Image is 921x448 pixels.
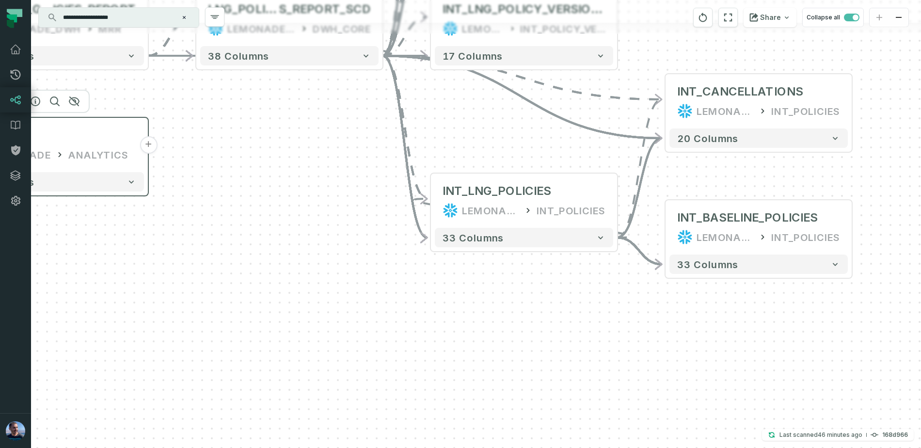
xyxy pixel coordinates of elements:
button: Last scanned[DATE] 11:24:53 AM168d966 [762,429,914,441]
h4: 168d966 [882,432,908,438]
g: Edge from 7812bdf5c5b9d7ae41e9570ea322a369 to 582c94af657265728cb762318e5af79c [382,56,427,199]
span: 33 columns [443,232,504,243]
div: INT_CANCELLATIONS [677,84,803,99]
g: Edge from 7812bdf5c5b9d7ae41e9570ea322a369 to 62f117ae3c7231ae1936eaa13a7bcb9d [382,17,427,56]
relative-time: Sep 26, 2025, 11:24 AM EDT [818,431,862,438]
span: 33 columns [677,258,738,270]
button: Collapse all [802,8,864,27]
div: INT_LNG_POLICIES [443,183,551,199]
div: LEMONADE_DWH [462,203,519,218]
div: INT_POLICIES [771,229,840,245]
button: + [140,136,157,154]
div: INT_POLICIES [537,203,605,218]
g: Edge from 582c94af657265728cb762318e5af79c to 1b0efa14473e5fde6cfcb3b1132b301c [617,238,662,264]
g: Edge from 7812bdf5c5b9d7ae41e9570ea322a369 to 582c94af657265728cb762318e5af79c [382,56,427,238]
div: INT_BASELINE_POLICIES [677,210,818,225]
g: Edge from 582c94af657265728cb762318e5af79c to 582c94af657265728cb762318e5af79c [414,199,630,238]
span: 17 columns [443,50,503,62]
button: Clear search query [179,13,189,22]
button: Share [744,8,796,27]
g: Edge from 7812bdf5c5b9d7ae41e9570ea322a369 to bd16c1743a7e89de300e781df53f4134 [382,56,662,138]
div: ANALYTICS [68,147,128,162]
span: 20 columns [677,132,738,144]
g: Edge from 582c94af657265728cb762318e5af79c to bd16c1743a7e89de300e781df53f4134 [617,99,662,238]
div: LEMONADE_DWH [697,229,754,245]
g: Edge from 7812bdf5c5b9d7ae41e9570ea322a369 to bd16c1743a7e89de300e781df53f4134 [382,56,662,99]
img: avatar of Tal Kurnas [6,421,25,441]
button: zoom out [889,8,908,27]
g: Edge from 582c94af657265728cb762318e5af79c to bd16c1743a7e89de300e781df53f4134 [617,138,662,238]
div: INT_POLICIES [771,103,840,119]
g: Edge from 7d7a953e50d60a3b55af865f095dcf1b to 7812bdf5c5b9d7ae41e9570ea322a369 [148,17,192,56]
span: 38 columns [208,50,269,62]
div: LEMONADE_DWH [697,103,754,119]
p: Last scanned [779,430,862,440]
